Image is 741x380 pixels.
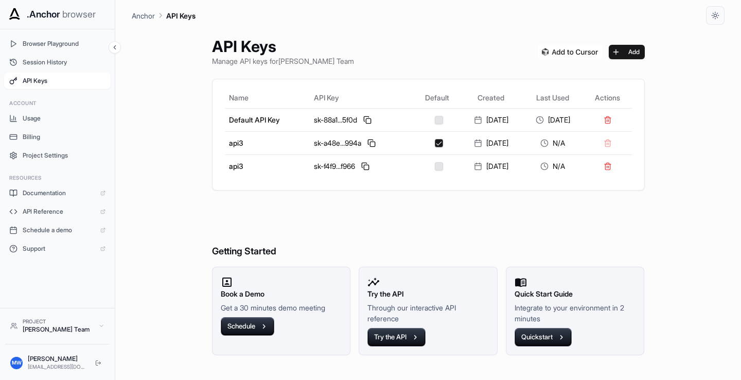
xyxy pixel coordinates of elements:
p: API Keys [166,10,196,21]
span: API Reference [23,208,95,216]
p: Get a 30 minutes demo meeting [221,302,342,313]
a: Documentation [4,185,111,201]
th: Created [461,88,522,108]
div: [DATE] [465,115,518,125]
button: Copy API key [359,160,372,172]
span: browser [62,7,96,22]
span: Project Settings [23,151,105,160]
a: API Reference [4,203,111,220]
div: sk-88a1...5f0d [314,114,410,126]
td: api3 [225,154,310,178]
th: Actions [584,88,632,108]
button: Browser Playground [4,36,111,52]
span: Documentation [23,189,95,197]
div: [DATE] [526,115,579,125]
td: Default API Key [225,108,310,131]
button: API Keys [4,73,111,89]
th: API Key [310,88,414,108]
td: api3 [225,131,310,154]
img: Anchor Icon [6,6,23,23]
button: Copy API key [361,114,374,126]
nav: breadcrumb [132,10,196,21]
p: Anchor [132,10,155,21]
h3: Account [9,99,105,107]
img: Add anchorbrowser MCP server to Cursor [538,45,603,59]
div: Project [23,318,93,325]
button: Project Settings [4,147,111,164]
h2: Try the API [367,288,489,300]
div: N/A [526,161,579,171]
span: Billing [23,133,105,141]
span: API Keys [23,77,105,85]
button: Schedule [221,317,274,336]
th: Last Used [522,88,584,108]
p: Manage API keys for [PERSON_NAME] Team [212,56,354,66]
div: sk-a48e...994a [314,137,410,149]
button: Quickstart [515,328,572,347]
a: Schedule a demo [4,222,111,238]
button: Collapse sidebar [109,41,121,54]
button: Session History [4,54,111,71]
button: Billing [4,129,111,145]
h6: Getting Started [212,203,645,259]
h2: Book a Demo [221,288,342,300]
div: N/A [526,138,579,148]
span: Session History [23,58,105,66]
span: Browser Playground [23,40,105,48]
span: Usage [23,114,105,123]
div: [DATE] [465,161,518,171]
button: Usage [4,110,111,127]
div: [EMAIL_ADDRESS][DOMAIN_NAME] [28,363,87,371]
span: Schedule a demo [23,226,95,234]
button: Logout [92,357,104,369]
div: [DATE] [465,138,518,148]
div: [PERSON_NAME] Team [23,325,93,334]
h1: API Keys [212,37,354,56]
div: sk-f4f9...f966 [314,160,410,172]
p: Integrate to your environment in 2 minutes [515,302,636,324]
span: .Anchor [27,7,60,22]
a: Support [4,240,111,257]
div: [PERSON_NAME] [28,355,87,363]
p: Through our interactive API reference [367,302,489,324]
button: Copy API key [365,137,378,149]
h2: Quick Start Guide [515,288,636,300]
th: Name [225,88,310,108]
span: Support [23,245,95,253]
span: MW [12,359,22,367]
button: Try the API [367,328,426,347]
button: Add [609,45,645,59]
th: Default [414,88,461,108]
button: Project[PERSON_NAME] Team [5,314,110,338]
h3: Resources [9,174,105,182]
